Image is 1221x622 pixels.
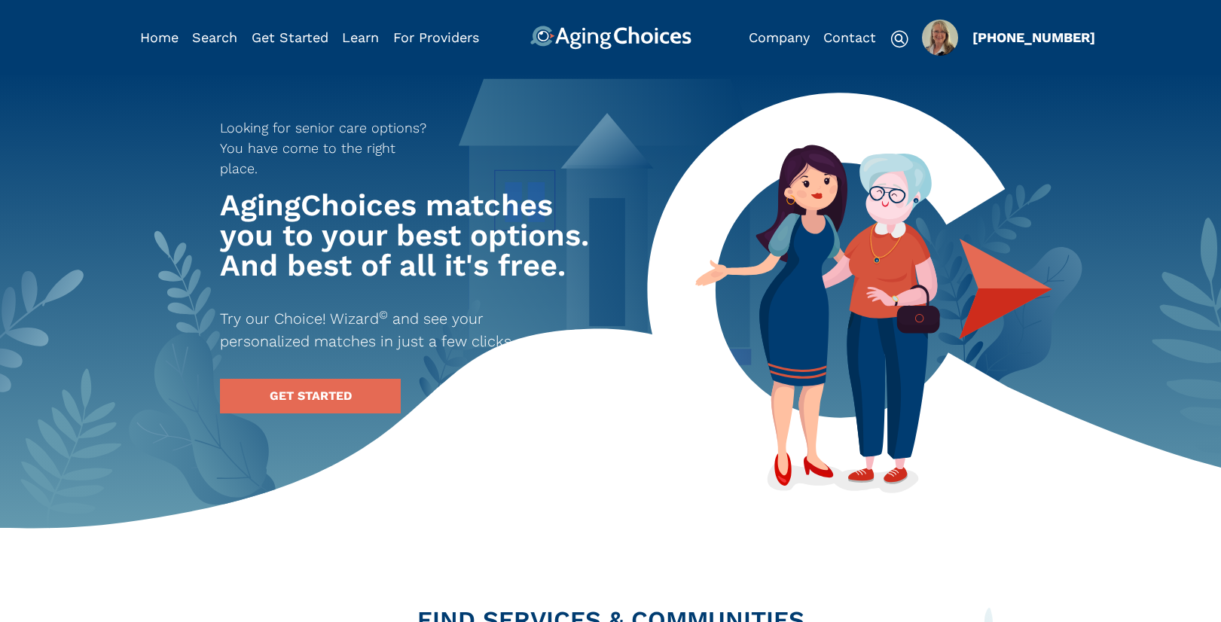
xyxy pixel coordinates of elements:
[220,191,597,281] h1: AgingChoices matches you to your best options. And best of all it's free.
[922,20,958,56] img: 0d6ac745-f77c-4484-9392-b54ca61ede62.jpg
[220,379,401,413] a: GET STARTED
[393,29,479,45] a: For Providers
[220,307,569,352] p: Try our Choice! Wizard and see your personalized matches in just a few clicks.
[890,30,908,48] img: search-icon.svg
[823,29,876,45] a: Contact
[252,29,328,45] a: Get Started
[530,26,691,50] img: AgingChoices
[922,20,958,56] div: Popover trigger
[749,29,810,45] a: Company
[379,308,388,322] sup: ©
[342,29,379,45] a: Learn
[192,26,237,50] div: Popover trigger
[972,29,1095,45] a: [PHONE_NUMBER]
[192,29,237,45] a: Search
[220,117,437,178] p: Looking for senior care options? You have come to the right place.
[140,29,179,45] a: Home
